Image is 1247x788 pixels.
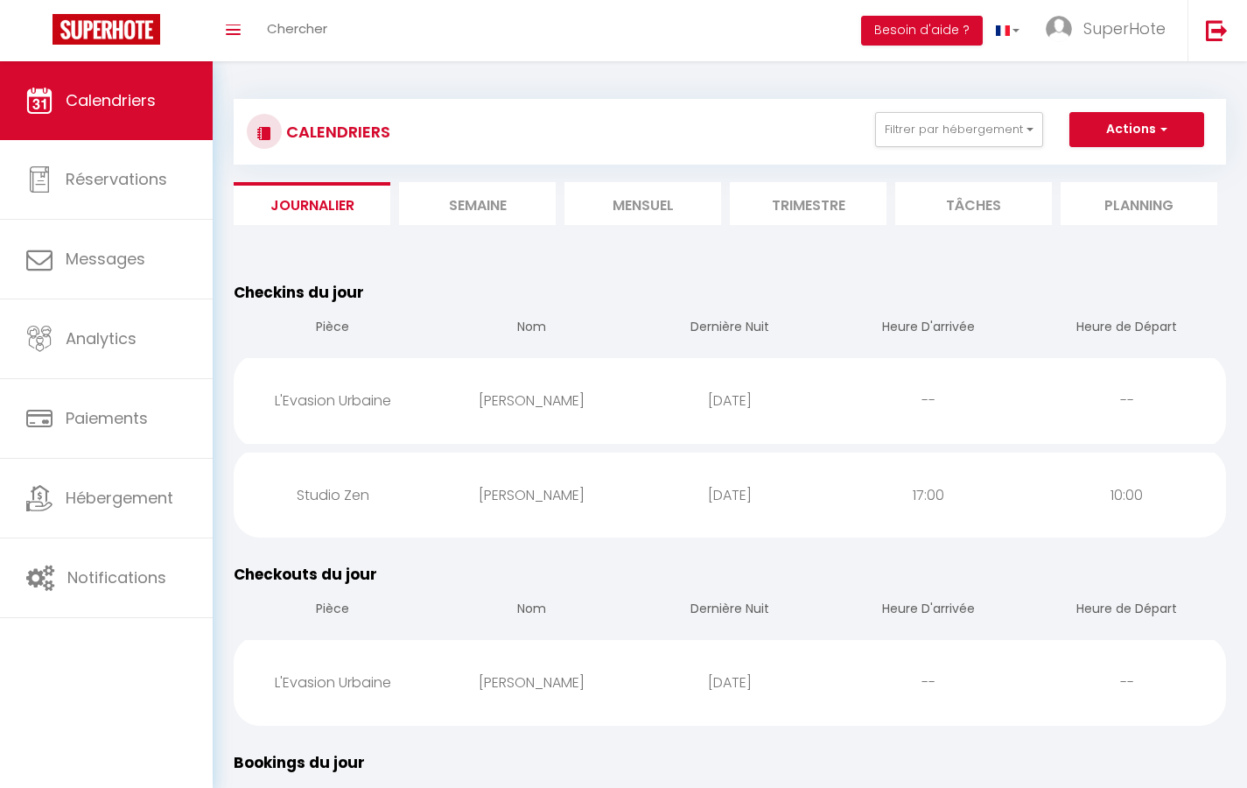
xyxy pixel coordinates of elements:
[234,654,432,711] div: L'Evasion Urbaine
[53,14,160,45] img: Super Booking
[1206,19,1228,41] img: logout
[234,182,390,225] li: Journalier
[1046,16,1072,42] img: ...
[267,19,327,38] span: Chercher
[875,112,1043,147] button: Filtrer par hébergement
[1027,654,1226,711] div: --
[1083,18,1166,39] span: SuperHote
[829,586,1027,636] th: Heure D'arrivée
[234,282,364,303] span: Checkins du jour
[631,654,830,711] div: [DATE]
[861,16,983,46] button: Besoin d'aide ?
[829,304,1027,354] th: Heure D'arrivée
[432,372,631,429] div: [PERSON_NAME]
[829,467,1027,524] div: 17:00
[432,304,631,354] th: Nom
[829,372,1027,429] div: --
[66,89,156,111] span: Calendriers
[631,372,830,429] div: [DATE]
[1069,112,1204,147] button: Actions
[66,487,173,509] span: Hébergement
[234,586,432,636] th: Pièce
[282,112,390,151] h3: CALENDRIERS
[14,7,67,60] button: Ouvrir le widget de chat LiveChat
[399,182,556,225] li: Semaine
[66,168,167,190] span: Réservations
[829,654,1027,711] div: --
[631,586,830,636] th: Dernière Nuit
[895,182,1052,225] li: Tâches
[1027,372,1226,429] div: --
[1027,467,1226,524] div: 10:00
[66,248,145,270] span: Messages
[66,407,148,429] span: Paiements
[234,752,365,773] span: Bookings du jour
[234,304,432,354] th: Pièce
[234,564,377,585] span: Checkouts du jour
[432,467,631,524] div: [PERSON_NAME]
[432,654,631,711] div: [PERSON_NAME]
[631,467,830,524] div: [DATE]
[66,327,137,349] span: Analytics
[1027,586,1226,636] th: Heure de Départ
[67,566,166,588] span: Notifications
[432,586,631,636] th: Nom
[730,182,886,225] li: Trimestre
[631,304,830,354] th: Dernière Nuit
[564,182,721,225] li: Mensuel
[234,467,432,524] div: Studio Zen
[1027,304,1226,354] th: Heure de Départ
[234,372,432,429] div: L'Evasion Urbaine
[1061,182,1217,225] li: Planning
